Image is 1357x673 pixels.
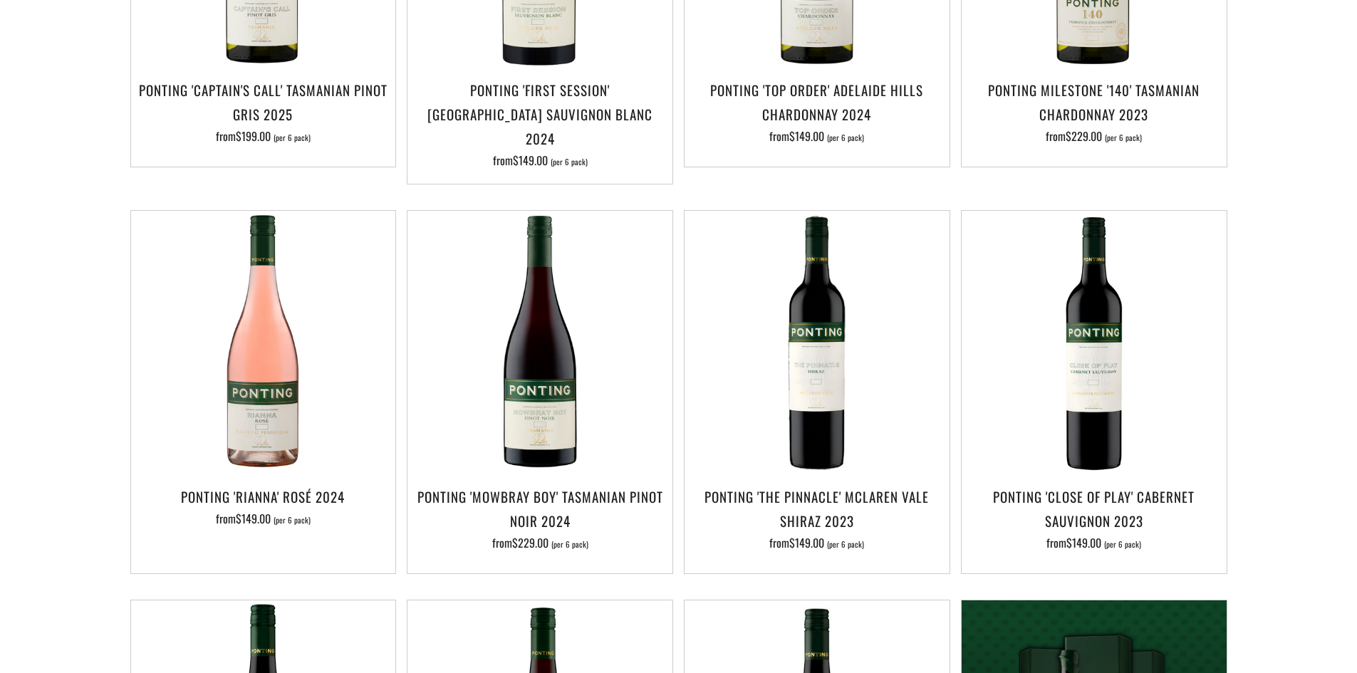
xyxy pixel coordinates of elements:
span: $149.00 [1066,534,1101,551]
span: $229.00 [512,534,548,551]
h3: Ponting 'The Pinnacle' McLaren Vale Shiraz 2023 [692,484,942,533]
span: $229.00 [1066,127,1102,145]
h3: Ponting 'Captain's Call' Tasmanian Pinot Gris 2025 [138,78,389,126]
span: from [493,152,588,169]
span: from [1046,534,1141,551]
span: (per 6 pack) [274,134,311,142]
span: $199.00 [236,127,271,145]
span: (per 6 pack) [274,516,311,524]
span: (per 6 pack) [551,541,588,548]
span: $149.00 [789,534,824,551]
h3: Ponting 'Mowbray Boy' Tasmanian Pinot Noir 2024 [415,484,665,533]
span: from [216,510,311,527]
span: $149.00 [513,152,548,169]
a: Ponting 'Close of Play' Cabernet Sauvignon 2023 from$149.00 (per 6 pack) [962,484,1227,555]
span: (per 6 pack) [1104,541,1141,548]
h3: Ponting 'Top Order' Adelaide Hills Chardonnay 2024 [692,78,942,126]
h3: Ponting 'Rianna' Rosé 2024 [138,484,389,508]
a: Ponting 'Mowbray Boy' Tasmanian Pinot Noir 2024 from$229.00 (per 6 pack) [407,484,672,555]
span: (per 6 pack) [827,541,864,548]
span: $149.00 [236,510,271,527]
span: (per 6 pack) [1105,134,1142,142]
a: Ponting 'Rianna' Rosé 2024 from$149.00 (per 6 pack) [131,484,396,555]
a: Ponting 'The Pinnacle' McLaren Vale Shiraz 2023 from$149.00 (per 6 pack) [685,484,950,555]
span: (per 6 pack) [827,134,864,142]
span: $149.00 [789,127,824,145]
span: from [492,534,588,551]
a: Ponting 'Top Order' Adelaide Hills Chardonnay 2024 from$149.00 (per 6 pack) [685,78,950,149]
span: from [216,127,311,145]
a: Ponting 'First Session' [GEOGRAPHIC_DATA] Sauvignon Blanc 2024 from$149.00 (per 6 pack) [407,78,672,167]
span: from [1046,127,1142,145]
span: (per 6 pack) [551,158,588,166]
a: Ponting 'Captain's Call' Tasmanian Pinot Gris 2025 from$199.00 (per 6 pack) [131,78,396,149]
a: Ponting Milestone '140' Tasmanian Chardonnay 2023 from$229.00 (per 6 pack) [962,78,1227,149]
span: from [769,127,864,145]
span: from [769,534,864,551]
h3: Ponting 'First Session' [GEOGRAPHIC_DATA] Sauvignon Blanc 2024 [415,78,665,151]
h3: Ponting Milestone '140' Tasmanian Chardonnay 2023 [969,78,1220,126]
h3: Ponting 'Close of Play' Cabernet Sauvignon 2023 [969,484,1220,533]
